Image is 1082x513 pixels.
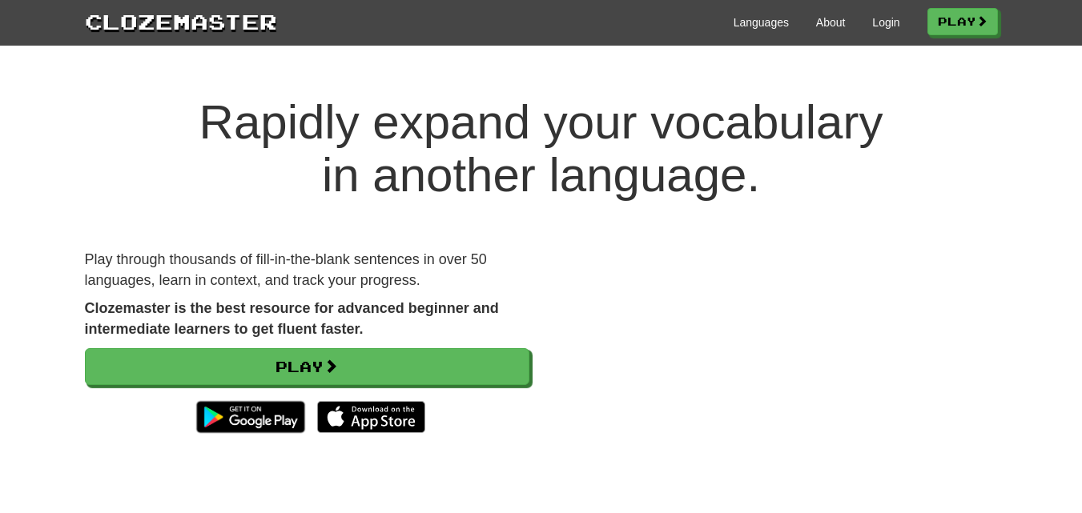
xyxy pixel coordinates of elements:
a: Play [927,8,998,35]
a: Login [872,14,899,30]
a: Play [85,348,529,385]
a: Clozemaster [85,6,277,36]
a: About [816,14,846,30]
strong: Clozemaster is the best resource for advanced beginner and intermediate learners to get fluent fa... [85,300,499,337]
a: Languages [734,14,789,30]
p: Play through thousands of fill-in-the-blank sentences in over 50 languages, learn in context, and... [85,250,529,291]
img: Get it on Google Play [188,393,312,441]
img: Download_on_the_App_Store_Badge_US-UK_135x40-25178aeef6eb6b83b96f5f2d004eda3bffbb37122de64afbaef7... [317,401,425,433]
